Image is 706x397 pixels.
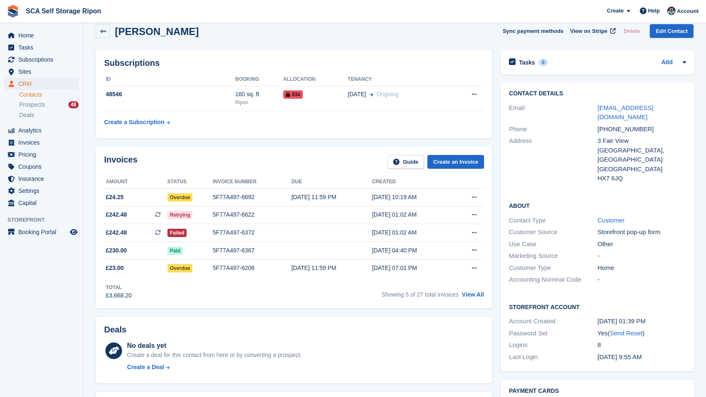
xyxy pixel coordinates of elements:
span: Subscriptions [18,54,68,65]
th: Allocation [283,73,348,86]
th: Booking [235,73,283,86]
div: Marketing Source [509,251,598,261]
img: stora-icon-8386f47178a22dfd0bd8f6a31ec36ba5ce8667c1dd55bd0f319d3a0aa187defe.svg [7,5,19,17]
div: 8 [597,340,686,350]
span: £242.48 [106,228,127,237]
span: Home [18,30,68,41]
div: Total [106,284,132,291]
div: Storefront pop-up form [597,227,686,237]
span: Overdue [167,264,193,272]
h2: About [509,201,686,210]
a: Customer [597,217,624,224]
div: Customer Source [509,227,598,237]
div: - [597,275,686,285]
th: Created [372,175,453,189]
div: Other [597,240,686,249]
span: 034 [283,90,303,99]
a: [EMAIL_ADDRESS][DOMAIN_NAME] [597,104,653,121]
span: Help [648,7,660,15]
h2: [PERSON_NAME] [115,26,199,37]
div: 48 [68,101,79,108]
a: Create an Invoice [427,155,484,169]
a: Deals [19,111,79,120]
span: [DATE] [348,90,366,99]
a: View All [462,291,484,298]
div: Accounting Nominal Code [509,275,598,285]
h2: Tasks [519,59,535,66]
div: 5F77A497-6206 [213,264,292,272]
th: Amount [104,175,167,189]
div: Email [509,103,598,122]
h2: Deals [104,325,126,335]
div: Create a deal for this contact from here or by converting a prospect. [127,351,302,360]
a: menu [4,125,79,136]
span: Create [607,7,624,15]
div: [DATE] 11:59 PM [292,193,372,202]
th: ID [104,73,235,86]
span: Booking Portal [18,226,68,238]
span: Settings [18,185,68,197]
div: Contact Type [509,216,598,225]
a: Contacts [19,91,79,99]
div: 5F77A497-6622 [213,210,292,219]
h2: Subscriptions [104,58,484,68]
div: No deals yet [127,341,302,351]
div: 48546 [104,90,235,99]
h2: Payment cards [509,388,686,395]
span: Retrying [167,211,193,219]
div: 5F77A497-6367 [213,246,292,255]
div: 5F77A497-6692 [213,193,292,202]
div: Create a Deal [127,363,164,372]
a: menu [4,226,79,238]
div: Create a Subscription [104,118,165,127]
div: [GEOGRAPHIC_DATA], [GEOGRAPHIC_DATA] [597,146,686,165]
a: Add [661,58,673,67]
time: 2025-06-07 08:55:39 UTC [597,353,641,360]
a: SCA Self Storage Ripon [22,4,105,18]
span: Capital [18,197,68,209]
h2: Storefront Account [509,302,686,311]
span: Insurance [18,173,68,185]
img: Sam Chapman [667,7,676,15]
span: Ongoing [377,91,399,97]
a: menu [4,161,79,172]
a: menu [4,78,79,90]
div: Account Created [509,317,598,326]
div: Home [597,263,686,273]
div: £3,668.20 [106,291,132,300]
div: 0 [539,59,548,66]
span: Tasks [18,42,68,53]
div: HX7 6JQ [597,174,686,183]
a: menu [4,137,79,148]
a: menu [4,149,79,160]
a: menu [4,54,79,65]
span: Prospects [19,101,45,109]
a: menu [4,42,79,53]
div: [DATE] 01:02 AM [372,210,453,219]
span: ( ) [608,330,644,337]
div: - [597,251,686,261]
th: Status [167,175,213,189]
span: Account [677,7,699,15]
div: Ripon [235,99,283,106]
span: Coupons [18,161,68,172]
h2: Invoices [104,155,137,169]
a: menu [4,185,79,197]
div: [GEOGRAPHIC_DATA] [597,165,686,174]
span: Showing 5 of 27 total invoices [382,291,459,298]
div: 5F77A497-6372 [213,228,292,237]
a: Edit Contact [650,24,694,38]
a: menu [4,173,79,185]
span: Overdue [167,193,193,202]
a: Create a Subscription [104,115,170,130]
div: 160 sq. ft [235,90,283,99]
div: Use Case [509,240,598,249]
span: CRM [18,78,68,90]
div: Phone [509,125,598,134]
a: Preview store [69,227,79,237]
a: Prospects 48 [19,100,79,109]
span: Invoices [18,137,68,148]
div: [DATE] 01:39 PM [597,317,686,326]
th: Due [292,175,372,189]
div: [DATE] 01:02 AM [372,228,453,237]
